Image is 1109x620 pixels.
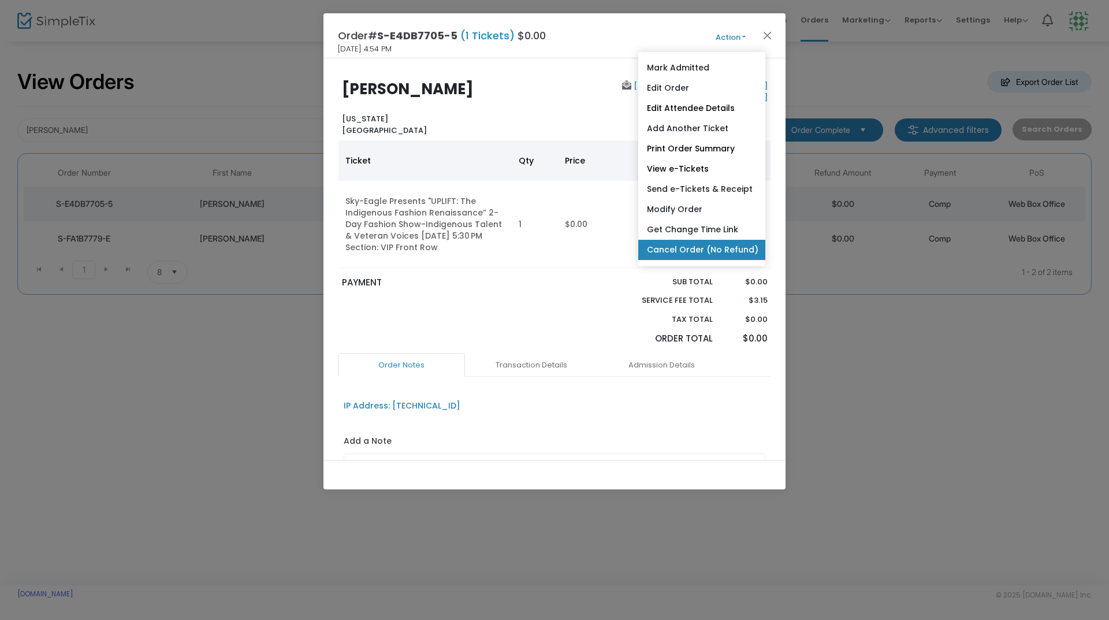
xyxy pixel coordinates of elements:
p: PAYMENT [342,276,549,289]
a: Send e-Tickets & Receipt [638,179,765,199]
p: Sub total [615,276,713,288]
a: Edit Order [638,78,765,98]
p: $0.00 [724,276,767,288]
th: Price [558,140,668,181]
p: $0.00 [724,314,767,325]
span: (1 Tickets) [457,28,518,43]
a: Edit Attendee Details [638,98,765,118]
th: Ticket [338,140,512,181]
h4: Order# $0.00 [338,28,546,43]
p: $0.00 [724,332,767,346]
th: Qty [512,140,558,181]
a: Transaction Details [468,353,595,377]
a: Admission Details [598,353,725,377]
label: Add a Note [344,435,392,450]
b: [US_STATE] [GEOGRAPHIC_DATA] [342,113,427,136]
p: Tax Total [615,314,713,325]
p: Order Total [615,332,713,346]
a: Get Change Time Link [638,220,765,240]
td: 1 [512,181,558,268]
a: View e-Tickets [638,159,765,179]
td: $0.00 [558,181,668,268]
a: Add Another Ticket [638,118,765,139]
div: IP Address: [TECHNICAL_ID] [344,400,460,412]
a: Mark Admitted [638,58,765,78]
a: Print Order Summary [638,139,765,159]
button: Action [696,31,765,44]
td: Sky-Eagle Presents "UPLIFT: The Indigenous Fashion Renaissance” 2-Day Fashion Show-Indigenous Tal... [338,181,512,268]
p: $3.15 [724,295,767,306]
p: Service Fee Total [615,295,713,306]
a: Order Notes [338,353,465,377]
span: S-E4DB7705-5 [377,28,457,43]
button: Close [760,28,775,43]
span: [DATE] 4:54 PM [338,43,392,55]
a: Modify Order [638,199,765,220]
div: Data table [338,140,771,268]
b: [PERSON_NAME] [342,79,474,99]
a: Cancel Order (No Refund) [638,240,765,260]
